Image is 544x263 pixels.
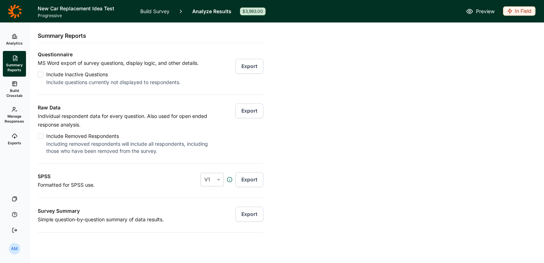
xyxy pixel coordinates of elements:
button: In Field [503,6,535,16]
span: Analytics [6,41,23,46]
div: Include Inactive Questions [46,70,199,79]
a: Analytics [3,28,26,51]
p: MS Word export of survey questions, display logic, and other details. [38,59,199,67]
span: Build Crosstab [6,88,23,98]
button: Export [235,103,263,118]
p: Simple question-by-question summary of data results. [38,215,219,224]
a: Manage Responses [3,102,26,128]
h2: Summary Reports [38,31,86,40]
button: Export [235,172,263,187]
p: Individual respondent data for every question. Also used for open ended response analysis. [38,112,211,129]
div: Including removed respondents will include all respondents, including those who have been removed... [46,140,211,155]
button: Export [235,59,263,74]
span: Manage Responses [5,114,24,124]
h3: Survey Summary [38,207,219,215]
p: Formatted for SPSS use. [38,181,162,189]
div: $3,983.00 [240,7,266,15]
div: Include Removed Respondents [46,132,211,140]
h3: Questionnaire [38,50,263,59]
a: Summary Reports [3,51,26,77]
div: Include questions currently not displayed to respondents. [46,79,199,86]
span: Preview [476,7,495,16]
h1: New Car Replacement Idea Test [38,4,132,13]
button: Export [235,207,263,222]
a: Build Crosstab [3,77,26,102]
a: Exports [3,128,26,151]
div: AM [9,243,20,254]
span: Exports [8,140,21,145]
span: Progressive [38,13,132,19]
span: Summary Reports [6,62,23,72]
a: Preview [466,7,495,16]
h3: SPSS [38,172,162,181]
h3: Raw Data [38,103,211,112]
